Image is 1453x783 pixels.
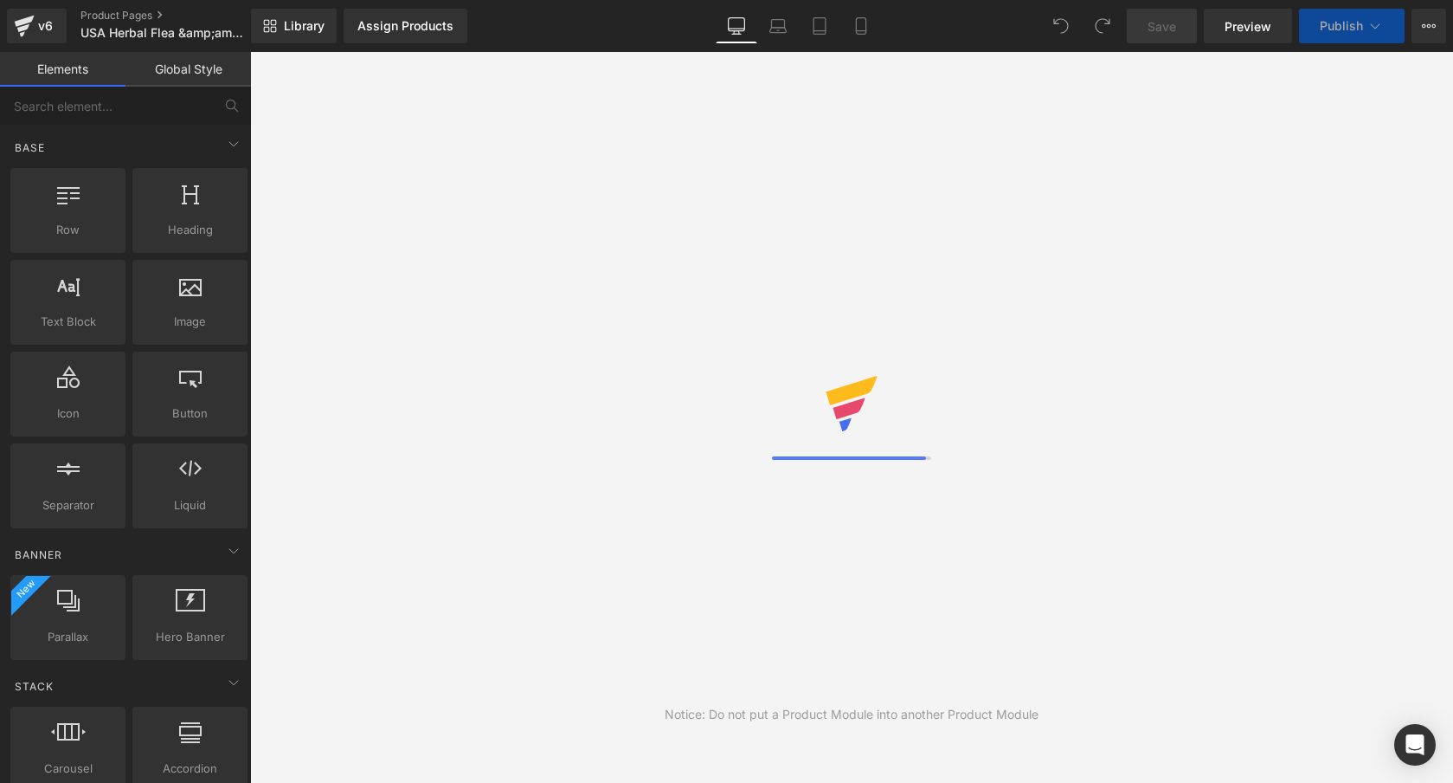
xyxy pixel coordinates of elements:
span: Liquid [138,496,242,514]
span: Carousel [16,760,120,778]
a: Desktop [716,9,757,43]
a: Product Pages [80,9,280,23]
span: Banner [13,547,64,563]
span: USA Herbal Flea &amp;amp; Tick Collar for Dogs (8‑Month Natural Protection) — DEWEL™ [80,26,247,40]
span: Text Block [16,313,120,331]
a: Mobile [840,9,882,43]
button: Undo [1044,9,1078,43]
a: v6 [7,9,67,43]
span: Preview [1225,17,1271,36]
a: Tablet [799,9,840,43]
span: Stack [13,678,55,695]
span: Row [16,221,120,239]
span: Button [138,404,242,423]
span: Publish [1320,19,1363,33]
span: Library [284,18,325,34]
button: More [1411,9,1446,43]
a: New Library [251,9,337,43]
button: Redo [1085,9,1120,43]
span: Heading [138,221,242,239]
div: Open Intercom Messenger [1394,724,1436,766]
span: Parallax [16,628,120,646]
button: Publish [1299,9,1405,43]
div: Assign Products [357,19,453,33]
span: Save [1148,17,1176,36]
span: Hero Banner [138,628,242,646]
span: Image [138,313,242,331]
span: Separator [16,496,120,514]
span: Base [13,139,47,156]
a: Global Style [125,52,251,87]
div: v6 [35,15,56,37]
span: Accordion [138,760,242,778]
span: Icon [16,404,120,423]
div: Notice: Do not put a Product Module into another Product Module [665,705,1038,724]
a: Preview [1204,9,1292,43]
a: Laptop [757,9,799,43]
